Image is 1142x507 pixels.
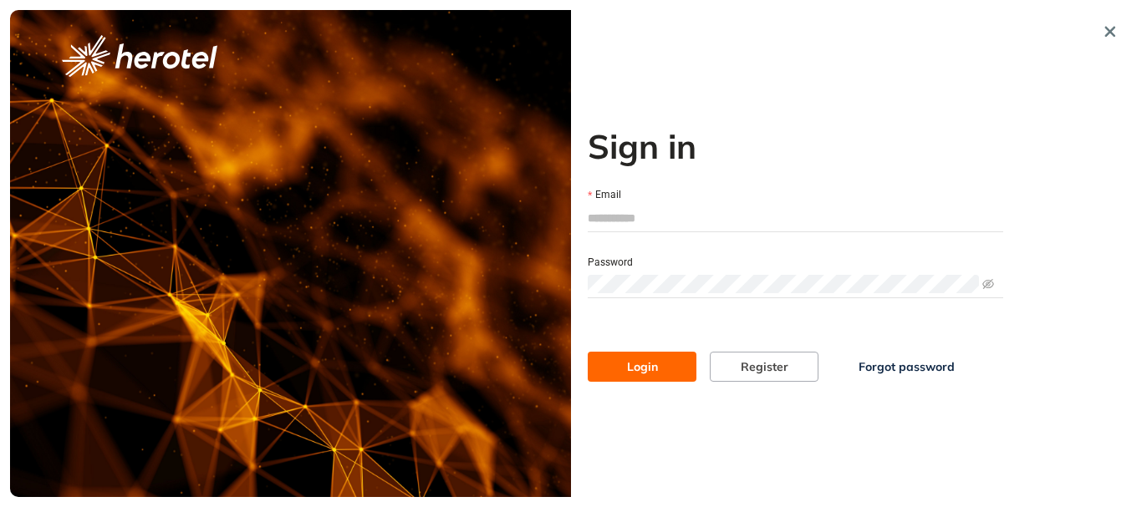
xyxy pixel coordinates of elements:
span: Login [627,357,658,376]
button: Register [710,352,818,382]
button: Login [588,352,696,382]
img: logo [62,35,217,77]
img: cover image [10,10,571,497]
h2: Sign in [588,126,1003,166]
label: Email [588,187,621,203]
span: Forgot password [859,357,955,376]
span: Register [741,357,788,376]
input: Email [588,205,1003,231]
label: Password [588,255,633,271]
button: logo [35,35,244,77]
button: Forgot password [832,352,981,382]
input: Password [588,275,979,293]
span: eye-invisible [982,278,994,290]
